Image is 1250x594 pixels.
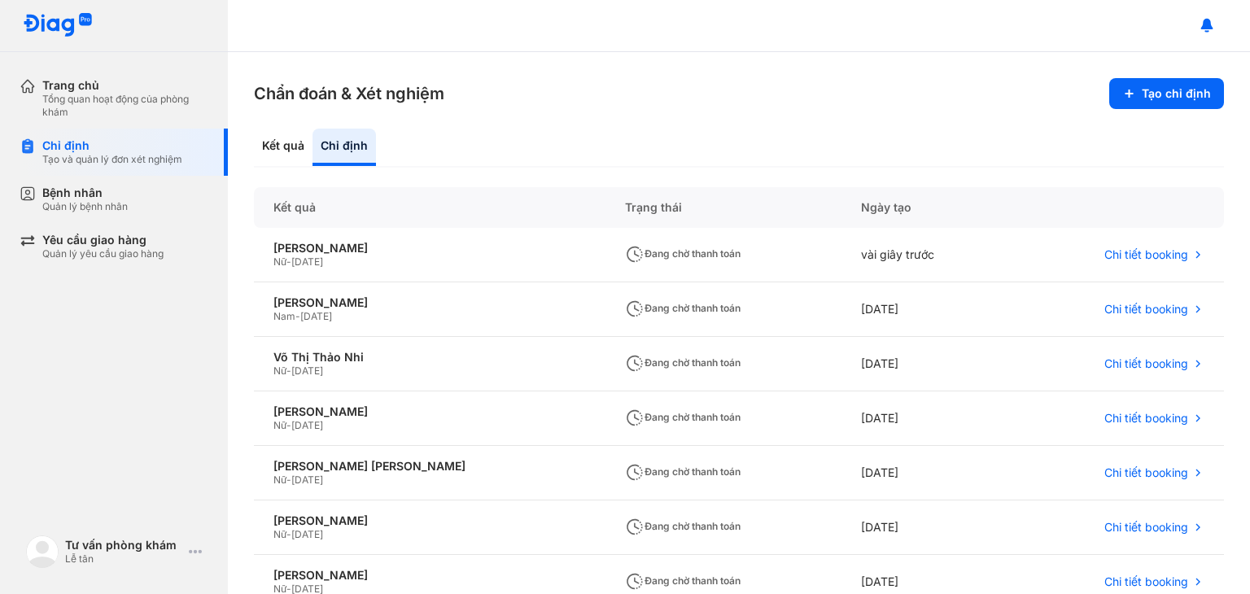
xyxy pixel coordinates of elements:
[625,574,741,587] span: Đang chờ thanh toán
[42,247,164,260] div: Quản lý yêu cầu giao hàng
[625,520,741,532] span: Đang chờ thanh toán
[26,535,59,568] img: logo
[841,187,1012,228] div: Ngày tạo
[1104,302,1188,317] span: Chi tiết booking
[42,138,182,153] div: Chỉ định
[625,356,741,369] span: Đang chờ thanh toán
[841,337,1012,391] div: [DATE]
[65,553,182,566] div: Lễ tân
[625,465,741,478] span: Đang chờ thanh toán
[273,404,586,419] div: [PERSON_NAME]
[625,247,741,260] span: Đang chờ thanh toán
[291,474,323,486] span: [DATE]
[605,187,841,228] div: Trạng thái
[254,187,605,228] div: Kết quả
[1104,574,1188,589] span: Chi tiết booking
[312,129,376,166] div: Chỉ định
[286,474,291,486] span: -
[273,419,286,431] span: Nữ
[273,365,286,377] span: Nữ
[1104,411,1188,426] span: Chi tiết booking
[1104,465,1188,480] span: Chi tiết booking
[273,256,286,268] span: Nữ
[841,282,1012,337] div: [DATE]
[300,310,332,322] span: [DATE]
[286,419,291,431] span: -
[625,302,741,314] span: Đang chờ thanh toán
[286,365,291,377] span: -
[273,295,586,310] div: [PERSON_NAME]
[841,391,1012,446] div: [DATE]
[273,568,586,583] div: [PERSON_NAME]
[273,513,586,528] div: [PERSON_NAME]
[42,153,182,166] div: Tạo và quản lý đơn xét nghiệm
[273,310,295,322] span: Nam
[254,129,312,166] div: Kết quả
[841,500,1012,555] div: [DATE]
[42,186,128,200] div: Bệnh nhân
[841,228,1012,282] div: vài giây trước
[1104,247,1188,262] span: Chi tiết booking
[273,528,286,540] span: Nữ
[286,256,291,268] span: -
[295,310,300,322] span: -
[273,350,586,365] div: Võ Thị Thảo Nhi
[291,419,323,431] span: [DATE]
[1104,356,1188,371] span: Chi tiết booking
[65,538,182,553] div: Tư vấn phòng khám
[42,200,128,213] div: Quản lý bệnh nhân
[273,241,586,256] div: [PERSON_NAME]
[273,474,286,486] span: Nữ
[1104,520,1188,535] span: Chi tiết booking
[254,82,444,105] h3: Chẩn đoán & Xét nghiệm
[273,459,586,474] div: [PERSON_NAME] [PERSON_NAME]
[291,256,323,268] span: [DATE]
[42,233,164,247] div: Yêu cầu giao hàng
[291,528,323,540] span: [DATE]
[625,411,741,423] span: Đang chờ thanh toán
[1109,78,1224,109] button: Tạo chỉ định
[286,528,291,540] span: -
[291,365,323,377] span: [DATE]
[23,13,93,38] img: logo
[42,93,208,119] div: Tổng quan hoạt động của phòng khám
[42,78,208,93] div: Trang chủ
[841,446,1012,500] div: [DATE]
